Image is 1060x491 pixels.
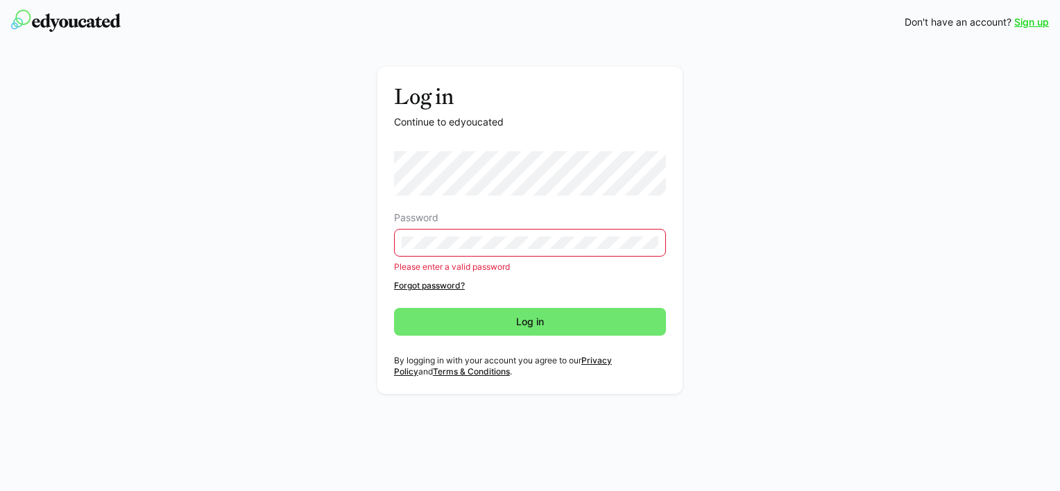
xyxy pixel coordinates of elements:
[394,355,612,377] a: Privacy Policy
[394,280,666,291] a: Forgot password?
[433,366,510,377] a: Terms & Conditions
[394,261,510,272] span: Please enter a valid password
[1014,15,1049,29] a: Sign up
[11,10,121,32] img: edyoucated
[394,83,666,110] h3: Log in
[394,355,666,377] p: By logging in with your account you agree to our and .
[394,115,666,129] p: Continue to edyoucated
[905,15,1011,29] span: Don't have an account?
[514,315,546,329] span: Log in
[394,212,438,223] span: Password
[394,308,666,336] button: Log in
